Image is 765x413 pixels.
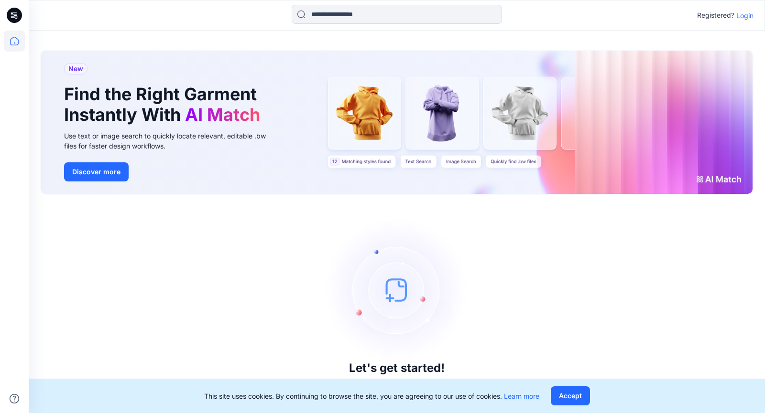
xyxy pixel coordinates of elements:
p: Registered? [697,10,734,21]
h3: Let's get started! [349,361,445,375]
img: empty-state-image.svg [325,218,469,361]
a: Learn more [504,392,539,400]
p: Login [736,11,754,21]
p: This site uses cookies. By continuing to browse the site, you are agreeing to our use of cookies. [204,391,539,401]
div: Use text or image search to quickly locate relevant, editable .bw files for faster design workflows. [64,131,279,151]
h1: Find the Right Garment Instantly With [64,84,265,125]
span: New [68,63,83,74]
span: AI Match [185,104,260,125]
button: Accept [551,386,590,405]
button: Discover more [64,162,129,181]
